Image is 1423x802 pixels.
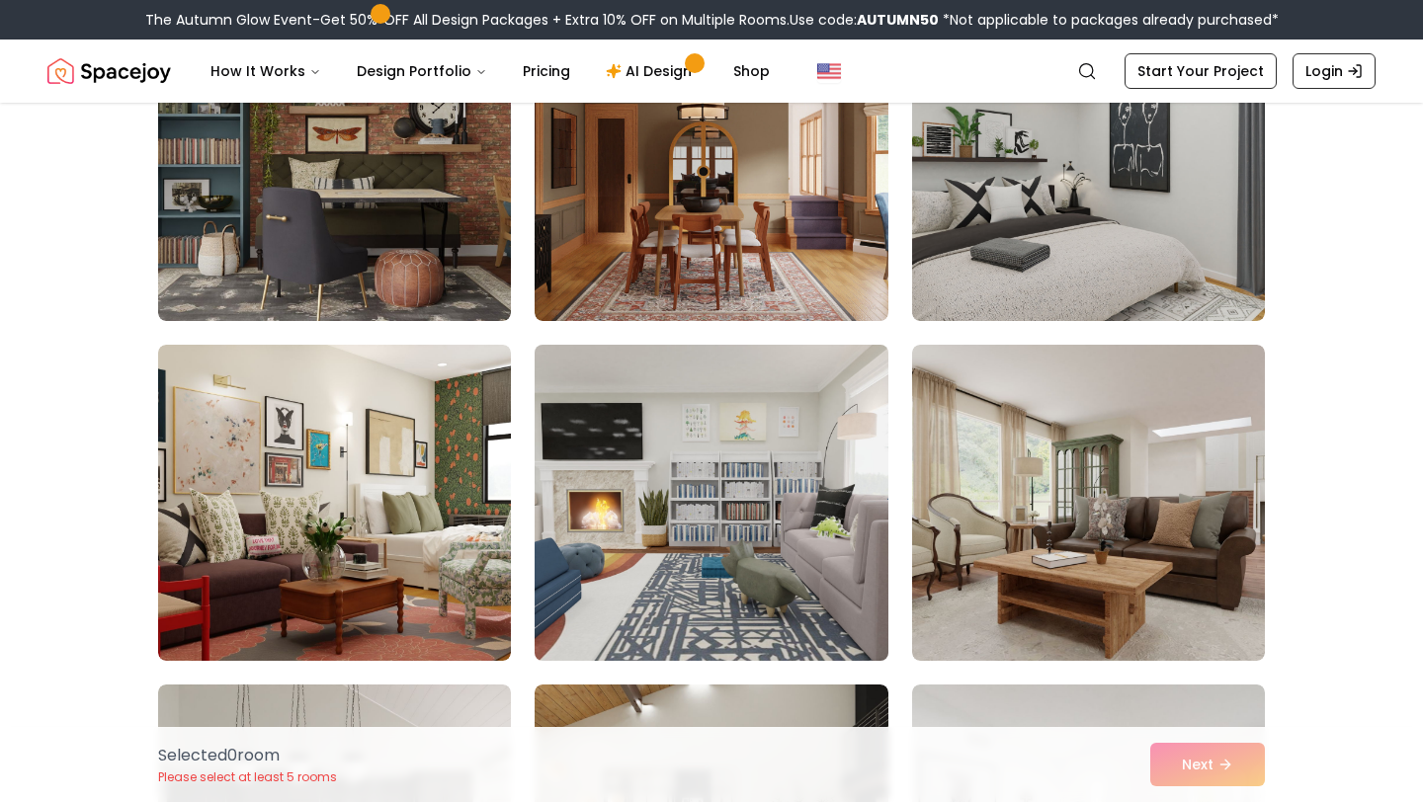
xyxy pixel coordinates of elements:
[47,51,171,91] a: Spacejoy
[857,10,939,30] b: AUTUMN50
[590,51,713,91] a: AI Design
[790,10,939,30] span: Use code:
[817,59,841,83] img: United States
[526,337,896,669] img: Room room-5
[47,40,1376,103] nav: Global
[717,51,786,91] a: Shop
[939,10,1279,30] span: *Not applicable to packages already purchased*
[158,769,337,785] p: Please select at least 5 rooms
[195,51,337,91] button: How It Works
[1125,53,1277,89] a: Start Your Project
[535,5,887,321] img: Room room-2
[158,744,337,767] p: Selected 0 room
[1293,53,1376,89] a: Login
[145,10,1279,30] div: The Autumn Glow Event-Get 50% OFF All Design Packages + Extra 10% OFF on Multiple Rooms.
[507,51,586,91] a: Pricing
[912,5,1265,321] img: Room room-3
[158,5,511,321] img: Room room-1
[195,51,786,91] nav: Main
[341,51,503,91] button: Design Portfolio
[158,345,511,661] img: Room room-4
[912,345,1265,661] img: Room room-6
[47,51,171,91] img: Spacejoy Logo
